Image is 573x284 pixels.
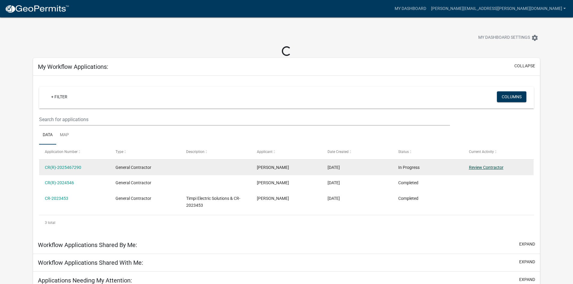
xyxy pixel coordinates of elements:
[328,165,340,170] span: 08/21/2025
[469,150,494,154] span: Current Activity
[45,165,81,170] a: CR(R)-2025467290
[322,145,393,159] datatable-header-cell: Date Created
[398,150,409,154] span: Status
[328,180,340,185] span: 08/10/2024
[186,196,240,208] span: Timpi Electric Solutions & CR-2023453
[251,145,322,159] datatable-header-cell: Applicant
[39,113,450,126] input: Search for applications
[39,145,110,159] datatable-header-cell: Application Number
[478,34,530,41] span: My Dashboard Settings
[116,196,151,201] span: General Contractor
[257,150,273,154] span: Applicant
[519,259,535,265] button: expand
[257,180,289,185] span: Timothy Beck
[531,34,538,41] i: settings
[56,126,72,145] a: Map
[392,3,429,14] a: My Dashboard
[45,150,78,154] span: Application Number
[473,32,543,44] button: My Dashboard Settingssettings
[38,63,108,70] h5: My Workflow Applications:
[519,276,535,283] button: expand
[45,180,74,185] a: CR(R)-2024546
[257,196,289,201] span: Timothy Beck
[186,150,205,154] span: Description
[38,277,132,284] h5: Applications Needing My Attention:
[398,196,418,201] span: Completed
[38,241,137,249] h5: Workflow Applications Shared By Me:
[497,91,526,102] button: Columns
[116,165,151,170] span: General Contractor
[328,196,340,201] span: 08/09/2023
[429,3,568,14] a: [PERSON_NAME][EMAIL_ADDRESS][PERSON_NAME][DOMAIN_NAME]
[45,196,68,201] a: CR-2023453
[39,126,56,145] a: Data
[257,165,289,170] span: Timothy Beck
[116,180,151,185] span: General Contractor
[110,145,180,159] datatable-header-cell: Type
[463,145,534,159] datatable-header-cell: Current Activity
[39,215,534,230] div: 3 total
[398,180,418,185] span: Completed
[38,259,143,266] h5: Workflow Applications Shared With Me:
[469,165,504,170] a: Review Contractor
[116,150,123,154] span: Type
[180,145,251,159] datatable-header-cell: Description
[328,150,349,154] span: Date Created
[519,241,535,247] button: expand
[46,91,72,102] a: + Filter
[392,145,463,159] datatable-header-cell: Status
[33,76,540,236] div: collapse
[514,63,535,69] button: collapse
[398,165,420,170] span: In Progress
